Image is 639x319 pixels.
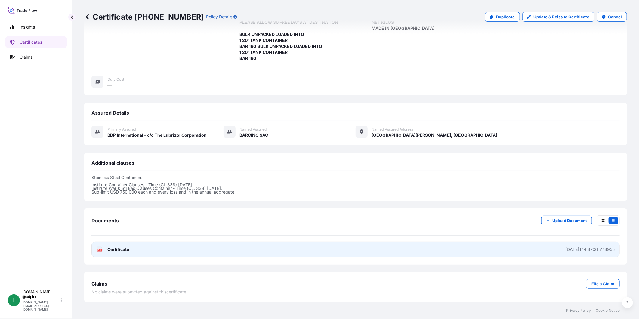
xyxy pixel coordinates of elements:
span: BARCINO SAC [239,132,268,138]
span: Named Assured Address [372,127,413,132]
a: PDFCertificate[DATE]T14:37:21.773955 [91,242,620,257]
p: File a Claim [591,281,614,287]
p: Policy Details [206,14,232,20]
span: Assured Details [91,110,129,116]
p: Stainless Steel Containers: Institute Container Clauses - Time (CL.338) [DATE]. Institute War & S... [91,176,620,194]
text: PDF [98,249,102,251]
p: Update & Reissue Certificate [533,14,589,20]
p: Cancel [608,14,622,20]
span: Duty Cost [107,77,124,82]
p: [DOMAIN_NAME][EMAIL_ADDRESS][DOMAIN_NAME] [22,300,60,311]
span: BDP International - c/o The Lubrizol Corporation [107,132,207,138]
span: Primary assured [107,127,136,132]
span: Named Assured [239,127,267,132]
span: Documents [91,218,119,224]
a: Claims [5,51,67,63]
span: No claims were submitted against this certificate . [91,289,187,295]
span: Claims [91,281,107,287]
a: Certificates [5,36,67,48]
div: [DATE]T14:37:21.773955 [565,246,615,252]
p: Certificate [PHONE_NUMBER] [84,12,204,22]
p: Duplicate [496,14,515,20]
span: Additional clauses [91,160,134,166]
button: Upload Document [541,216,592,225]
a: Update & Reissue Certificate [522,12,594,22]
a: File a Claim [586,279,620,289]
span: — [107,82,112,88]
p: [DOMAIN_NAME] @bdpint [22,290,60,299]
span: [GEOGRAPHIC_DATA][PERSON_NAME], [GEOGRAPHIC_DATA] [372,132,497,138]
p: Certificates [20,39,42,45]
a: Insights [5,21,67,33]
a: Cookie Notice [596,308,620,313]
a: Duplicate [485,12,520,22]
p: Upload Document [552,218,587,224]
p: Claims [20,54,32,60]
a: Privacy Policy [566,308,591,313]
p: Insights [20,24,35,30]
button: Cancel [597,12,627,22]
span: L [12,297,15,303]
span: Certificate [107,246,129,252]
